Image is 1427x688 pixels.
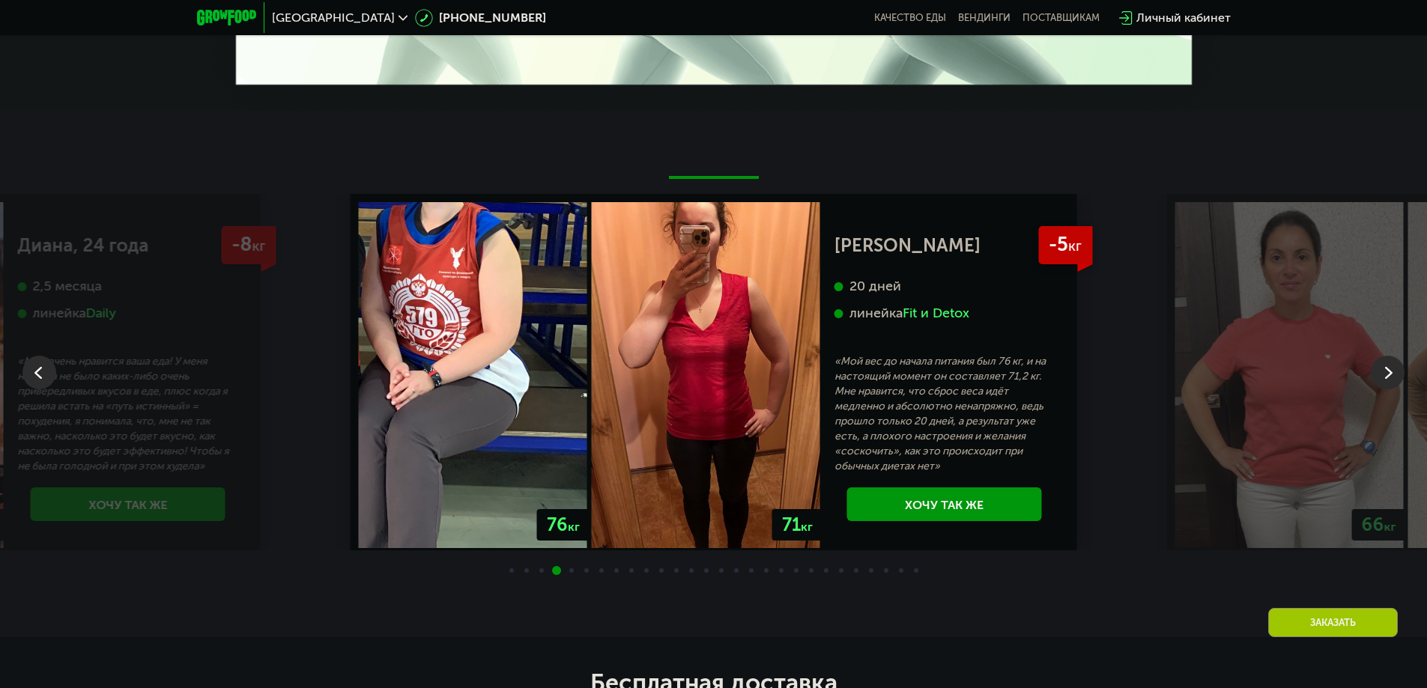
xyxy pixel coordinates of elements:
[1268,608,1398,637] div: Заказать
[31,487,225,521] a: Хочу так же
[1136,9,1231,27] div: Личный кабинет
[834,238,1055,253] div: [PERSON_NAME]
[18,354,238,474] p: «Мне очень нравится ваша еда! У меня никогда не было каких-либо очень привередливых вкусов в еде,...
[903,305,969,322] div: Fit и Detox
[415,9,546,27] a: [PHONE_NUMBER]
[1384,520,1396,534] span: кг
[221,226,276,264] div: -8
[834,354,1055,474] p: «Мой вес до начала питания был 76 кг, и на настоящий момент он составляет 71,2 кг. Мне нравится, ...
[1068,237,1082,255] span: кг
[86,305,117,322] div: Daily
[801,520,813,534] span: кг
[874,12,946,24] a: Качество еды
[252,237,265,255] span: кг
[537,509,590,541] div: 76
[18,305,238,322] div: линейка
[18,238,238,253] div: Диана, 24 года
[847,487,1042,521] a: Хочу так же
[958,12,1011,24] a: Вендинги
[834,278,1055,295] div: 20 дней
[1371,356,1405,389] img: Slide right
[1038,226,1092,264] div: -5
[272,12,395,24] span: [GEOGRAPHIC_DATA]
[568,520,580,534] span: кг
[1352,509,1406,541] div: 66
[18,278,238,295] div: 2,5 месяца
[1022,12,1100,24] div: поставщикам
[22,356,56,389] img: Slide left
[834,305,1055,322] div: линейка
[772,509,822,541] div: 71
